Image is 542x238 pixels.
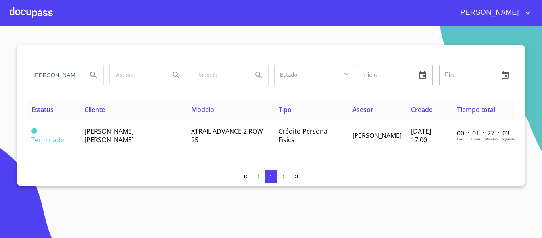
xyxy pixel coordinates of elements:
span: Crédito Persona Física [279,127,327,144]
p: Minutos [485,137,498,141]
span: Cliente [85,105,105,114]
span: [PERSON_NAME] [452,6,523,19]
input: search [110,64,163,86]
span: Tipo [279,105,292,114]
button: account of current user [452,6,532,19]
span: XTRAIL ADVANCE 2 ROW 25 [191,127,263,144]
span: Estatus [31,105,54,114]
button: Search [249,66,268,85]
span: [PERSON_NAME] [PERSON_NAME] [85,127,134,144]
span: Terminado [31,128,37,134]
p: Dias [457,137,463,141]
p: Segundos [502,137,517,141]
span: [PERSON_NAME] [352,131,402,140]
div: ​ [274,64,350,85]
input: search [192,64,246,86]
input: search [27,64,81,86]
button: Search [84,66,103,85]
span: Asesor [352,105,373,114]
p: 00 : 01 : 27 : 03 [457,129,511,137]
span: [DATE] 17:00 [411,127,431,144]
span: Terminado [31,135,64,144]
button: Search [167,66,186,85]
span: Creado [411,105,433,114]
span: Tiempo total [457,105,495,114]
p: Horas [471,137,480,141]
span: 1 [269,174,272,180]
button: 1 [265,170,277,183]
span: Modelo [191,105,214,114]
